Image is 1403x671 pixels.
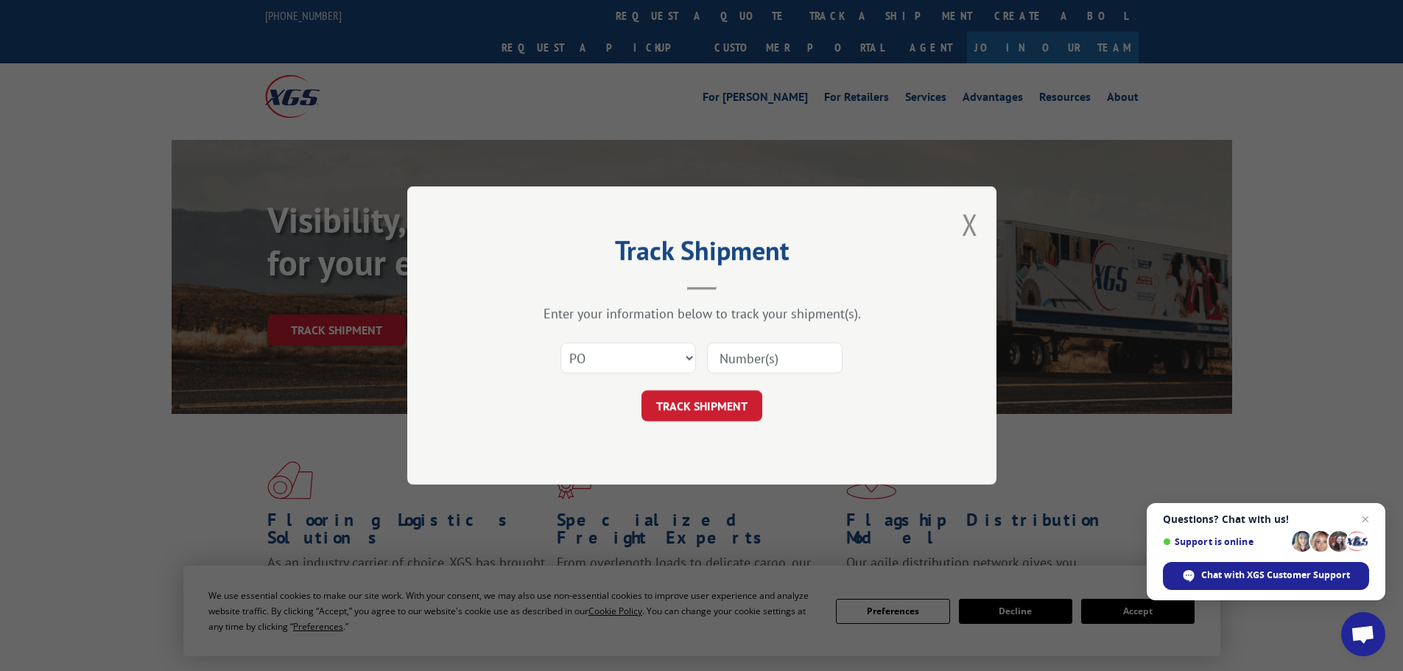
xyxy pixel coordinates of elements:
[1201,569,1350,582] span: Chat with XGS Customer Support
[1163,536,1287,547] span: Support is online
[707,342,843,373] input: Number(s)
[1163,562,1369,590] div: Chat with XGS Customer Support
[1341,612,1385,656] div: Open chat
[481,305,923,322] div: Enter your information below to track your shipment(s).
[481,240,923,268] h2: Track Shipment
[1163,513,1369,525] span: Questions? Chat with us!
[641,390,762,421] button: TRACK SHIPMENT
[1357,510,1374,528] span: Close chat
[962,205,978,244] button: Close modal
